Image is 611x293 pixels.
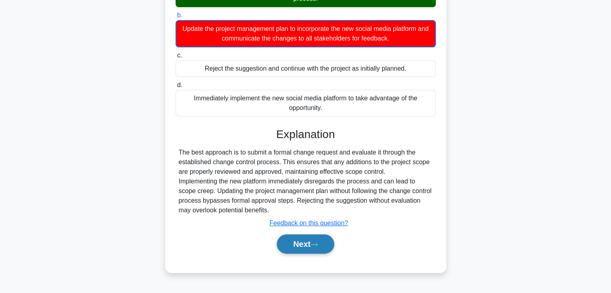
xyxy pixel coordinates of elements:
[177,81,182,88] span: d.
[176,60,436,77] div: Reject the suggestion and continue with the project as initially planned.
[177,12,182,18] span: b.
[179,148,433,215] div: The best approach is to submit a formal change request and evaluate it through the established ch...
[180,128,431,141] h3: Explanation
[176,90,436,116] div: Immediately implement the new social media platform to take advantage of the opportunity.
[177,52,182,59] span: c.
[176,20,436,47] div: Update the project management plan to incorporate the new social media platform and communicate t...
[277,234,334,254] button: Next
[270,220,348,226] a: Feedback on this question?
